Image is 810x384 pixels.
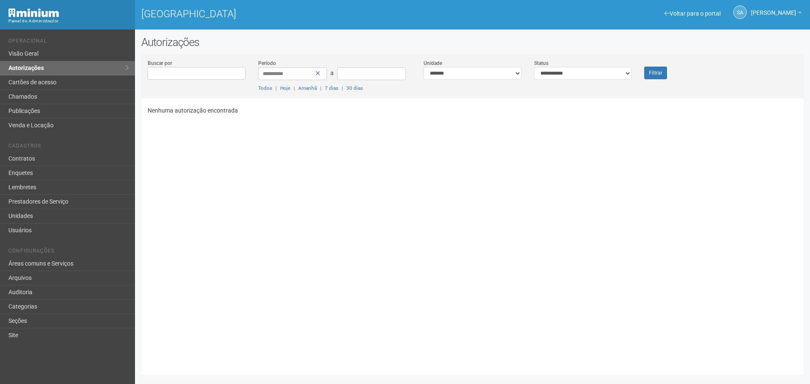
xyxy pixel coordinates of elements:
[280,85,290,91] a: Hoje
[148,59,172,67] label: Buscar por
[8,8,59,17] img: Minium
[275,85,277,91] span: |
[751,11,802,17] a: [PERSON_NAME]
[330,70,334,76] span: a
[534,59,548,67] label: Status
[8,17,129,25] div: Painel do Administrador
[325,85,338,91] a: 7 dias
[342,85,343,91] span: |
[8,143,129,152] li: Cadastros
[8,248,129,257] li: Configurações
[258,85,272,91] a: Todos
[346,85,363,91] a: 30 dias
[424,59,442,67] label: Unidade
[751,1,796,16] span: Silvio Anjos
[148,107,797,114] p: Nenhuma autorização encontrada
[258,59,276,67] label: Período
[298,85,317,91] a: Amanhã
[141,8,466,19] h1: [GEOGRAPHIC_DATA]
[733,5,747,19] a: SA
[664,10,721,17] a: Voltar para o portal
[141,36,804,48] h2: Autorizações
[320,85,321,91] span: |
[644,67,667,79] button: Filtrar
[8,38,129,47] li: Operacional
[294,85,295,91] span: |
